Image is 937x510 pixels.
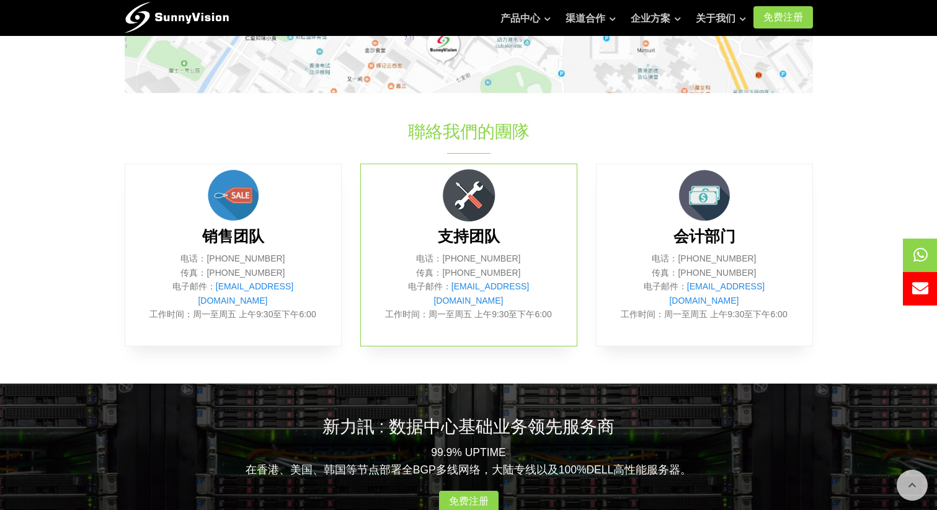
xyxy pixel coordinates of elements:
[202,228,264,245] b: 销售团队
[198,281,293,305] a: [EMAIL_ADDRESS][DOMAIN_NAME]
[202,164,264,226] img: sales.png
[615,252,794,321] p: 电话：[PHONE_NUMBER] 传真：[PHONE_NUMBER] 电子邮件： 工作时间：周一至周五 上午9:30至下午6:00
[438,164,500,226] img: flat-repair-tools.png
[669,281,765,305] a: [EMAIL_ADDRESS][DOMAIN_NAME]
[144,252,322,321] p: 电话：[PHONE_NUMBER] 传真：[PHONE_NUMBER] 电子邮件： 工作时间：周一至周五 上午9:30至下午6:00
[125,444,813,478] p: 99.9% UPTIME 在香港、美国、韩国等节点部署全BGP多线网络，大陆专线以及100%DELL高性能服务器。
[500,6,551,31] a: 产品中心
[433,281,529,305] a: [EMAIL_ADDRESS][DOMAIN_NAME]
[631,6,681,31] a: 企业方案
[566,6,616,31] a: 渠道合作
[380,252,558,321] p: 电话：[PHONE_NUMBER] 传真：[PHONE_NUMBER] 电子邮件： 工作时间：周一至周五 上午9:30至下午6:00
[438,228,500,245] b: 支持团队
[673,228,735,245] b: 会计部门
[696,6,746,31] a: 关于我们
[753,6,813,29] a: 免费注册
[673,164,735,226] img: money.png
[262,120,675,144] h1: 聯絡我們的團隊
[125,415,813,439] h2: 新力訊 : 数据中心基础业务领先服务商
